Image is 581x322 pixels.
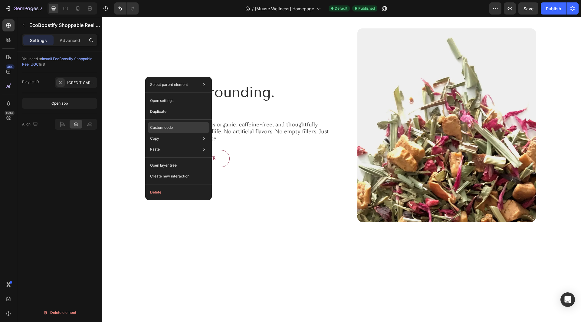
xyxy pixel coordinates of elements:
[5,111,15,115] div: Beta
[150,125,173,130] p: Custom code
[150,163,177,168] p: Open layer tree
[102,17,581,322] iframe: Design area
[150,109,166,114] p: Duplicate
[6,64,15,69] div: 450
[518,2,538,15] button: Save
[150,82,188,87] p: Select parent element
[29,21,101,29] p: EcoBoostify Shoppable Reel UGC
[150,147,160,152] p: Paste
[541,2,566,15] button: Publish
[2,2,45,15] button: 7
[252,5,254,12] span: /
[560,292,575,307] div: Open Intercom Messenger
[30,37,47,44] p: Settings
[22,79,39,85] div: Playlist ID
[358,6,375,11] span: Published
[43,309,76,316] div: Delete element
[67,80,96,86] div: [CREDIT_CARD_NUMBER]
[22,308,97,317] button: Delete element
[150,98,173,103] p: Open settings
[51,101,68,106] div: Open app
[22,120,39,128] div: Align
[148,187,209,198] button: Delete
[335,6,347,11] span: Default
[150,173,189,179] p: Create new interaction
[22,57,92,67] span: install EcoBoostify Shoppable Reel UGC
[546,5,561,12] div: Publish
[150,136,159,141] p: Copy
[22,56,97,67] div: You need to first.
[114,2,139,15] div: Undo/Redo
[40,5,42,12] p: 7
[60,37,80,44] p: Advanced
[524,6,533,11] span: Save
[22,98,97,109] button: Open app
[255,5,314,12] span: [Muuse Wellness] Homepage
